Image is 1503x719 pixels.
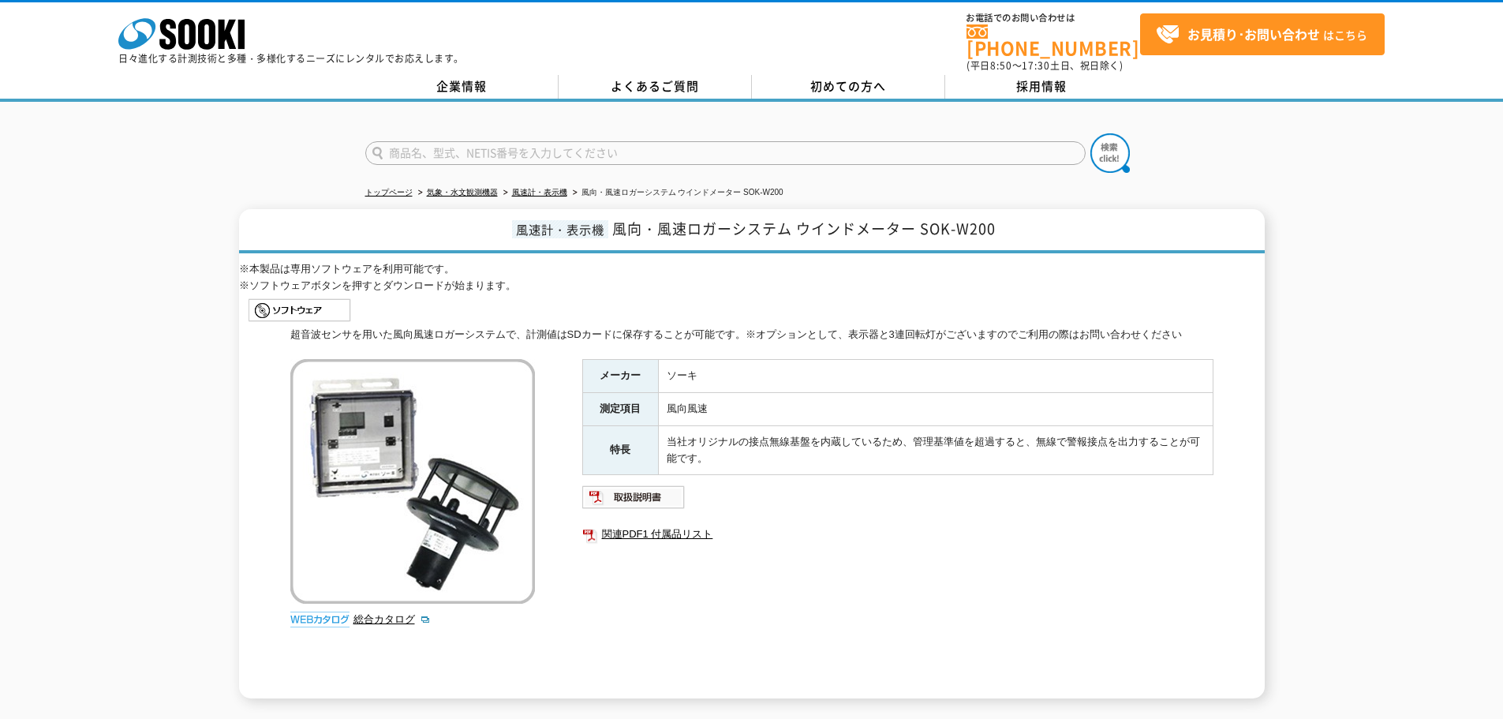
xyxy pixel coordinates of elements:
[427,188,498,197] a: 気象・水文観測機器
[365,188,413,197] a: トップページ
[365,141,1086,165] input: 商品名、型式、NETIS番号を入力してください
[353,613,431,625] a: 総合カタログ
[966,13,1140,23] span: お電話でのお問い合わせは
[582,393,658,426] th: 測定項目
[239,261,1265,278] p: ※本製品は専用ソフトウェアを利用可能です。
[658,393,1213,426] td: 風向風速
[239,278,1265,294] p: ※ソフトウェアボタンを押すとダウンロードが始まります。
[582,425,658,475] th: 特長
[365,75,559,99] a: 企業情報
[966,58,1123,73] span: (平日 ～ 土日、祝日除く)
[512,220,608,238] span: 風速計・表示機
[570,185,783,201] li: 風向・風速ロガーシステム ウインドメーター SOK-W200
[582,485,686,510] img: 取扱説明書
[1022,58,1050,73] span: 17:30
[966,24,1140,57] a: [PHONE_NUMBER]
[512,188,567,197] a: 風速計・表示機
[582,360,658,393] th: メーカー
[559,75,752,99] a: よくあるご質問
[990,58,1012,73] span: 8:50
[290,359,535,604] img: 風向・風速ロガーシステム ウインドメーター SOK-W200
[249,298,352,323] img: sidemenu_btn_software_pc.gif
[658,425,1213,475] td: 当社オリジナルの接点無線基盤を内蔵しているため、管理基準値を超過すると、無線で警報接点を出力することが可能です。
[290,327,1213,343] div: 超音波センサを用いた風向風速ロガーシステムで、計測値はSDカードに保存することが可能です。※オプションとして、表示器と3連回転灯がございますのでご利用の際はお問い合わせください
[945,75,1138,99] a: 採用情報
[118,54,464,63] p: 日々進化する計測技術と多種・多様化するニーズにレンタルでお応えします。
[290,612,350,627] img: webカタログ
[1140,13,1385,55] a: お見積り･お問い合わせはこちら
[582,496,686,507] a: 取扱説明書
[1090,133,1130,173] img: btn_search.png
[582,524,1213,545] a: 関連PDF1 付属品リスト
[612,218,996,239] span: 風向・風速ロガーシステム ウインドメーター SOK-W200
[810,77,886,95] span: 初めての方へ
[752,75,945,99] a: 初めての方へ
[1187,24,1320,43] strong: お見積り･お問い合わせ
[1156,23,1367,47] span: はこちら
[658,360,1213,393] td: ソーキ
